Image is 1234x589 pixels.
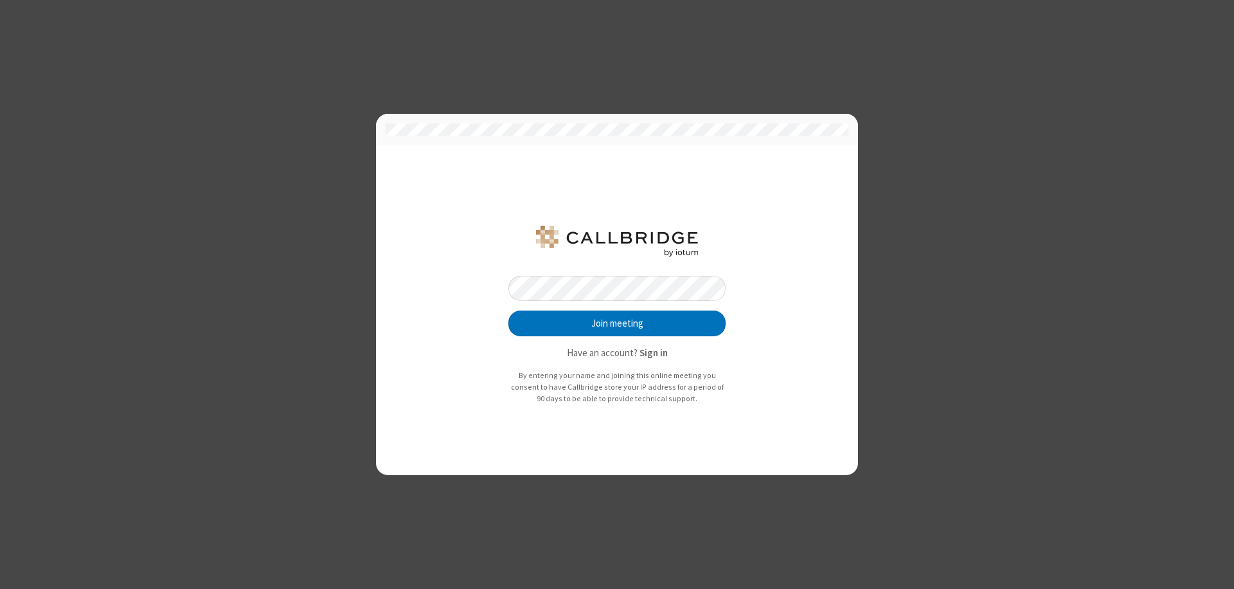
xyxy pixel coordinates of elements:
p: Have an account? [508,346,726,361]
strong: Sign in [639,347,668,359]
button: Sign in [639,346,668,361]
img: QA Selenium DO NOT DELETE OR CHANGE [533,226,701,257]
p: By entering your name and joining this online meeting you consent to have Callbridge store your I... [508,370,726,404]
button: Join meeting [508,311,726,336]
